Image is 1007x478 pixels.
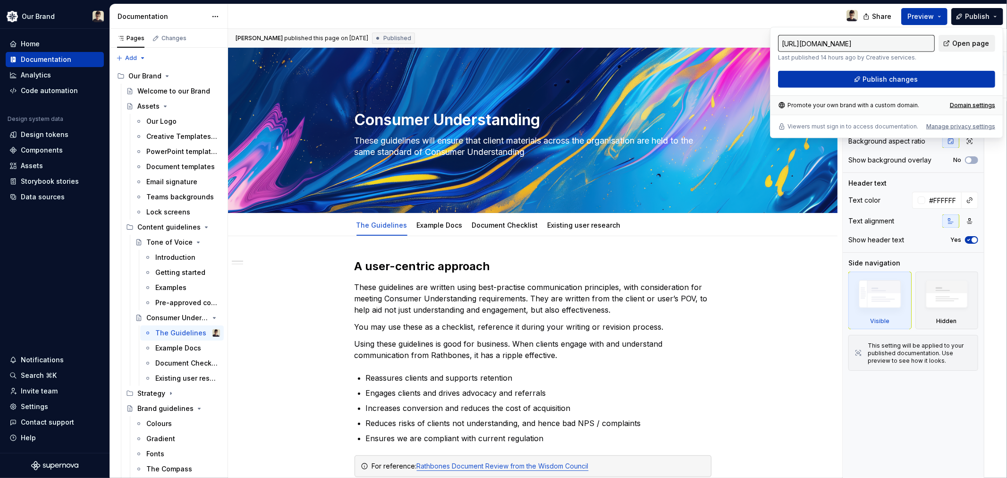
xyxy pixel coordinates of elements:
p: Viewers must sign in to access documentation. [787,123,918,130]
span: Share [872,12,891,21]
button: Manage privacy settings [926,123,995,130]
div: Storybook stories [21,177,79,186]
div: Show header text [848,235,904,245]
div: Our Brand [22,12,55,21]
div: The Compass [146,464,192,474]
div: Documentation [21,55,71,64]
div: Our Brand [113,68,224,84]
p: Ensures we are compliant with current regulation [366,433,711,444]
div: Pre-approved copy [155,298,218,307]
a: Introduction [140,250,224,265]
div: Hidden [915,272,979,329]
div: Colours [146,419,172,428]
a: PowerPoint templates [131,144,224,159]
div: Document templates [146,162,215,171]
div: The Guidelines [155,328,206,338]
div: Text color [848,196,880,205]
button: Help [6,430,104,445]
div: Text alignment [848,216,894,226]
a: Lock screens [131,205,224,220]
a: Brand guidelines [122,401,224,416]
div: Strategy [137,389,165,398]
div: Home [21,39,40,49]
p: Reduces risks of clients not understanding, and hence bad NPS / complaints [366,418,711,429]
div: Existing user research [544,215,625,235]
div: The Guidelines [353,215,411,235]
div: Background aspect ratio [848,137,925,146]
div: PowerPoint templates [146,147,218,156]
div: Creative Templates look and feel [146,132,218,141]
div: Welcome to our Brand [137,86,210,96]
a: Consumer Understanding [131,310,224,325]
div: Strategy [122,386,224,401]
div: This setting will be applied to your published documentation. Use preview to see how it looks. [868,342,972,365]
button: Search ⌘K [6,368,104,383]
span: Add [125,54,137,62]
div: Consumer Understanding [146,313,209,323]
div: Analytics [21,70,51,80]
a: Analytics [6,68,104,83]
div: Document Checklist [468,215,542,235]
a: Email signature [131,174,224,189]
div: Changes [161,34,186,42]
button: Our BrandAvery Hennings [2,6,108,26]
a: Assets [122,99,224,114]
div: Visible [848,272,912,329]
button: Contact support [6,415,104,430]
span: Preview [907,12,934,21]
div: Search ⌘K [21,371,57,380]
div: Fonts [146,449,164,459]
p: Using these guidelines is good for business. When clients engage with and understand communicatio... [355,338,711,361]
div: Design system data [8,115,63,123]
a: Welcome to our Brand [122,84,224,99]
div: Content guidelines [137,222,201,232]
svg: Supernova Logo [31,461,78,470]
div: Header text [848,179,887,188]
a: The GuidelinesAvery Hennings [140,325,224,341]
a: Home [6,36,104,51]
a: Our Logo [131,114,224,129]
button: Notifications [6,352,104,367]
div: Help [21,433,36,443]
div: Pages [117,34,144,42]
div: Components [21,145,63,155]
textarea: These guidelines will ensure that client materials across the organisation are held to the same s... [353,133,710,160]
div: Invite team [21,386,58,396]
div: Document Checklist [155,358,218,368]
p: Reassures clients and supports retention [366,372,711,384]
input: Auto [925,192,962,209]
a: The Compass [131,461,224,477]
a: Domain settings [950,102,995,109]
a: Code automation [6,83,104,98]
div: published this page on [DATE] [284,34,368,42]
a: Gradient [131,431,224,446]
p: Last published 14 hours ago by Creative services. [778,54,935,61]
button: Preview [901,8,948,25]
div: Brand guidelines [137,404,194,413]
h2: A user-centric approach [355,259,711,274]
div: For reference: [372,461,705,471]
button: Add [113,51,149,65]
div: Content guidelines [122,220,224,235]
label: Yes [950,236,961,244]
a: Document Checklist [472,221,538,229]
button: Publish [951,8,1003,25]
p: You may use these as a checklist, reference it during your writing or revision process. [355,321,711,333]
a: Creative Templates look and feel [131,129,224,144]
a: Fonts [131,446,224,461]
div: Data sources [21,192,65,202]
div: Email signature [146,177,197,187]
span: Publish [965,12,990,21]
a: Examples [140,280,224,295]
a: Components [6,143,104,158]
a: Open page [939,35,995,52]
textarea: Consumer Understanding [353,109,710,131]
a: Existing user research [548,221,621,229]
a: Rathbones Document Review from the Wisdom Council [417,462,589,470]
img: 344848e3-ec3d-4aa0-b708-b8ed6430a7e0.png [7,11,18,22]
a: Data sources [6,189,104,205]
a: The Guidelines [356,221,407,229]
